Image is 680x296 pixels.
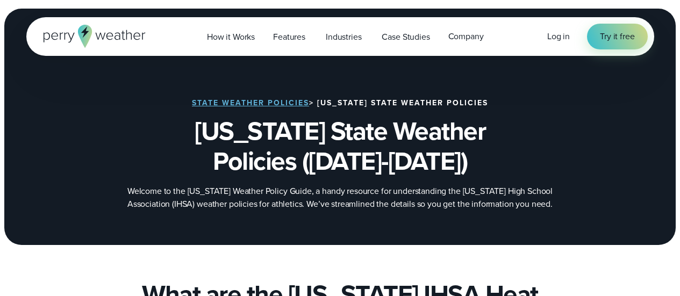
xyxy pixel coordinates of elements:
[192,97,309,109] a: State Weather Policies
[125,185,555,211] p: Welcome to the [US_STATE] Weather Policy Guide, a handy resource for understanding the [US_STATE]...
[273,31,305,44] span: Features
[326,31,361,44] span: Industries
[600,30,634,43] span: Try it free
[198,26,264,48] a: How it Works
[587,24,647,49] a: Try it free
[80,116,600,176] h1: [US_STATE] State Weather Policies ([DATE]-[DATE])
[373,26,439,48] a: Case Studies
[192,99,488,107] h3: > [US_STATE] State Weather Policies
[448,30,484,43] span: Company
[547,30,570,43] a: Log in
[382,31,430,44] span: Case Studies
[547,30,570,42] span: Log in
[207,31,255,44] span: How it Works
